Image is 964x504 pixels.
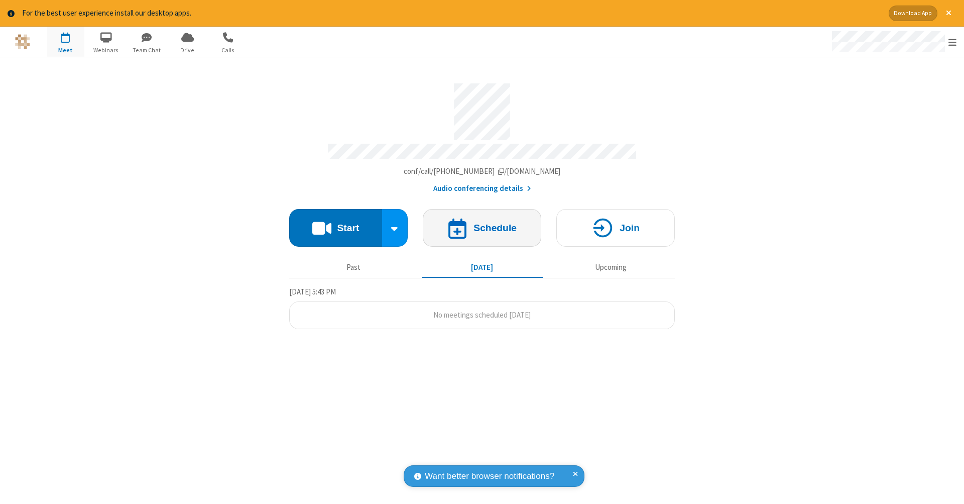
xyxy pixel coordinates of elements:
div: For the best user experience install our desktop apps. [22,8,881,19]
span: Team Chat [128,46,166,55]
span: Copy my meeting room link [404,166,561,176]
button: Download App [889,6,937,21]
button: Start [289,209,382,247]
button: Join [556,209,675,247]
button: Upcoming [550,258,671,277]
h4: Schedule [473,223,517,233]
h4: Start [337,223,359,233]
h4: Join [620,223,640,233]
section: Today's Meetings [289,286,675,329]
button: Close alert [941,6,956,21]
span: [DATE] 5:43 PM [289,287,336,296]
img: QA Selenium DO NOT DELETE OR CHANGE [15,34,30,49]
button: Past [293,258,414,277]
span: Calls [209,46,247,55]
span: Meet [47,46,84,55]
span: No meetings scheduled [DATE] [433,310,531,320]
section: Account details [289,76,675,194]
button: Audio conferencing details [433,183,531,194]
span: Drive [169,46,206,55]
div: Start conference options [382,209,408,247]
button: Schedule [423,209,541,247]
button: Logo [4,27,41,57]
span: Webinars [87,46,125,55]
button: [DATE] [422,258,543,277]
span: Want better browser notifications? [425,470,554,483]
div: Open menu [822,27,964,57]
button: Copy my meeting room linkCopy my meeting room link [404,166,561,177]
